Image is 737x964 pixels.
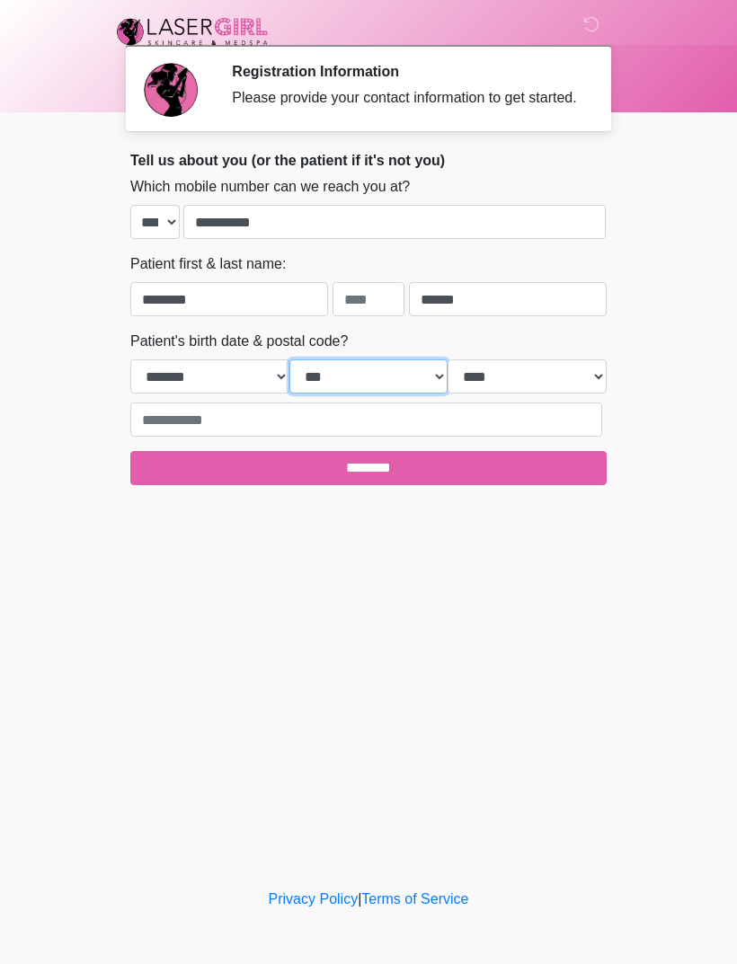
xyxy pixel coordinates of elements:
a: Terms of Service [361,891,468,907]
label: Patient's birth date & postal code? [130,331,348,352]
label: Patient first & last name: [130,253,286,275]
img: Laser Girl Med Spa LLC Logo [112,13,272,49]
a: Privacy Policy [269,891,359,907]
div: Please provide your contact information to get started. [232,87,580,109]
img: Agent Avatar [144,63,198,117]
h2: Registration Information [232,63,580,80]
label: Which mobile number can we reach you at? [130,176,410,198]
a: | [358,891,361,907]
h2: Tell us about you (or the patient if it's not you) [130,152,607,169]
